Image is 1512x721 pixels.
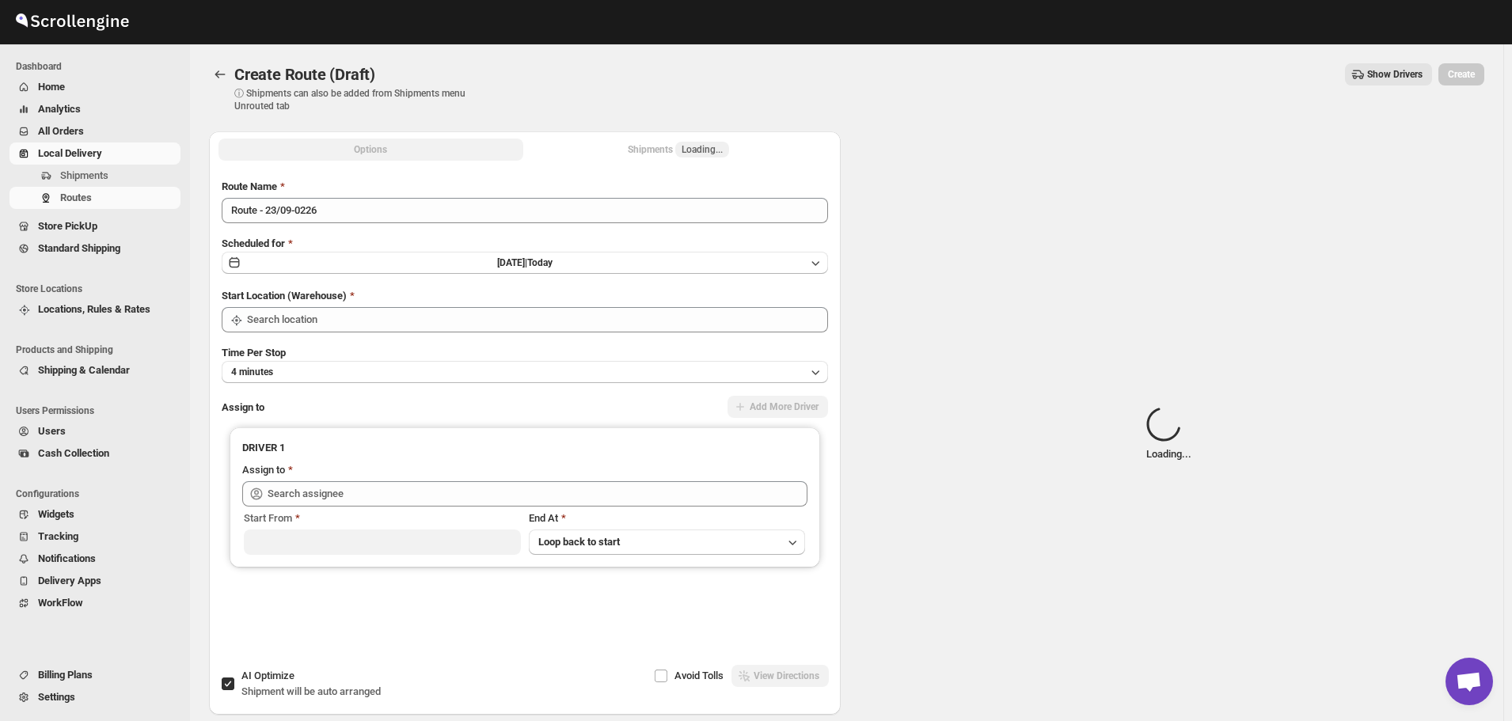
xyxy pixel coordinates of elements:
[209,63,231,85] button: Routes
[674,670,724,681] span: Avoid Tolls
[234,65,375,84] span: Create Route (Draft)
[529,510,806,526] div: End At
[9,120,180,142] button: All Orders
[38,447,109,459] span: Cash Collection
[9,592,180,614] button: WorkFlow
[526,139,831,161] button: Selected Shipments
[38,530,78,542] span: Tracking
[38,691,75,703] span: Settings
[9,664,180,686] button: Billing Plans
[60,192,92,203] span: Routes
[16,404,182,417] span: Users Permissions
[16,343,182,356] span: Products and Shipping
[234,87,484,112] p: ⓘ Shipments can also be added from Shipments menu Unrouted tab
[9,503,180,526] button: Widgets
[38,220,97,232] span: Store PickUp
[38,597,83,609] span: WorkFlow
[538,536,620,548] span: Loop back to start
[354,143,387,156] span: Options
[38,508,74,520] span: Widgets
[497,257,527,268] span: [DATE] |
[9,420,180,442] button: Users
[38,575,101,586] span: Delivery Apps
[268,481,807,507] input: Search assignee
[60,169,108,181] span: Shipments
[218,139,523,161] button: All Route Options
[38,364,130,376] span: Shipping & Calendar
[1345,63,1432,85] button: Show Drivers
[222,180,277,192] span: Route Name
[38,103,81,115] span: Analytics
[38,242,120,254] span: Standard Shipping
[9,76,180,98] button: Home
[9,442,180,465] button: Cash Collection
[16,60,182,73] span: Dashboard
[1367,68,1423,81] span: Show Drivers
[242,440,807,456] h3: DRIVER 1
[38,147,102,159] span: Local Delivery
[9,548,180,570] button: Notifications
[9,570,180,592] button: Delivery Apps
[9,98,180,120] button: Analytics
[222,290,347,302] span: Start Location (Warehouse)
[222,347,286,359] span: Time Per Stop
[241,685,381,697] span: Shipment will be auto arranged
[1446,658,1493,705] div: Open chat
[242,462,285,478] div: Assign to
[247,307,828,332] input: Search location
[241,670,294,681] span: AI Optimize
[682,143,723,156] span: Loading...
[244,512,292,524] span: Start From
[529,529,806,555] button: Loop back to start
[9,298,180,321] button: Locations, Rules & Rates
[209,166,841,664] div: All Route Options
[222,361,828,383] button: 4 minutes
[16,283,182,295] span: Store Locations
[628,142,729,157] div: Shipments
[9,526,180,548] button: Tracking
[9,165,180,187] button: Shipments
[38,303,150,315] span: Locations, Rules & Rates
[527,257,553,268] span: Today
[9,187,180,209] button: Routes
[38,81,65,93] span: Home
[231,366,273,378] span: 4 minutes
[222,237,285,249] span: Scheduled for
[16,488,182,500] span: Configurations
[38,125,84,137] span: All Orders
[9,686,180,708] button: Settings
[38,669,93,681] span: Billing Plans
[1146,407,1191,462] div: Loading...
[222,252,828,274] button: [DATE]|Today
[9,359,180,381] button: Shipping & Calendar
[222,401,264,413] span: Assign to
[222,198,828,223] input: Eg: Bengaluru Route
[38,552,96,564] span: Notifications
[38,425,66,437] span: Users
